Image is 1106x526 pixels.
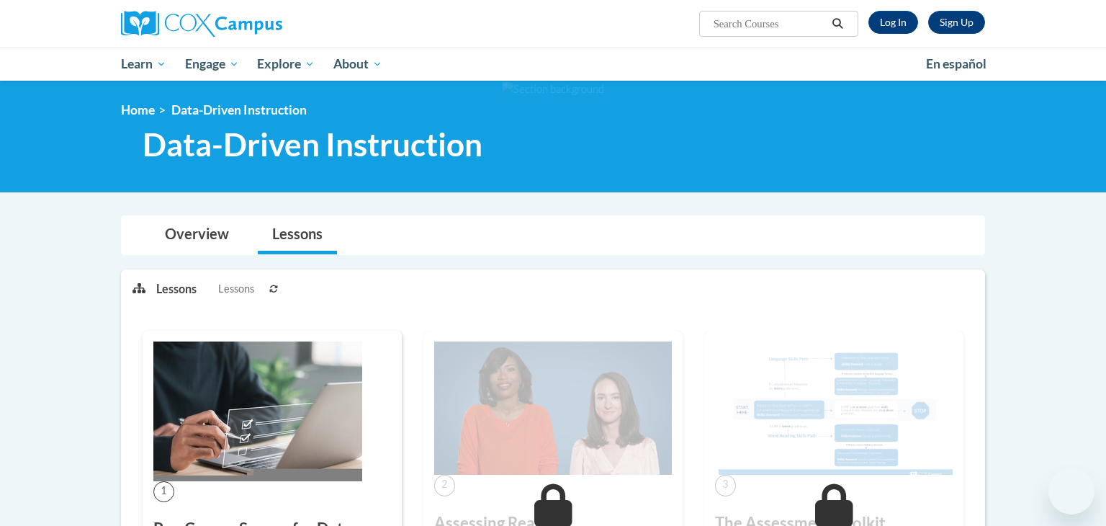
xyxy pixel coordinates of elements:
a: Overview [150,216,243,254]
img: Course Image [715,342,953,476]
a: Log In [868,11,918,34]
span: Engage [185,55,239,73]
a: Cox Campus [121,11,395,37]
span: 3 [715,475,736,496]
span: 2 [434,475,455,496]
img: Course Image [153,342,362,481]
iframe: Button to launch messaging window [1048,468,1094,514]
span: About [333,55,382,73]
img: Cox Campus [121,11,282,37]
a: Explore [248,48,324,81]
a: Home [121,102,155,117]
a: About [324,48,392,81]
span: Explore [257,55,315,73]
span: 1 [153,481,174,502]
a: En español [917,49,996,79]
span: Learn [121,55,166,73]
span: Data-Driven Instruction [171,102,307,117]
span: Data-Driven Instruction [143,125,482,164]
span: Lessons [218,281,254,297]
a: Learn [112,48,176,81]
input: Search Courses [712,15,827,32]
a: Register [928,11,985,34]
div: Main menu [99,48,1007,81]
img: Section background [502,81,604,97]
p: Lessons [156,281,197,297]
i:  [832,19,845,30]
a: Engage [176,48,248,81]
span: En español [926,56,986,71]
button: Search [827,15,849,32]
img: Course Image [434,342,672,476]
a: Lessons [258,216,337,254]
